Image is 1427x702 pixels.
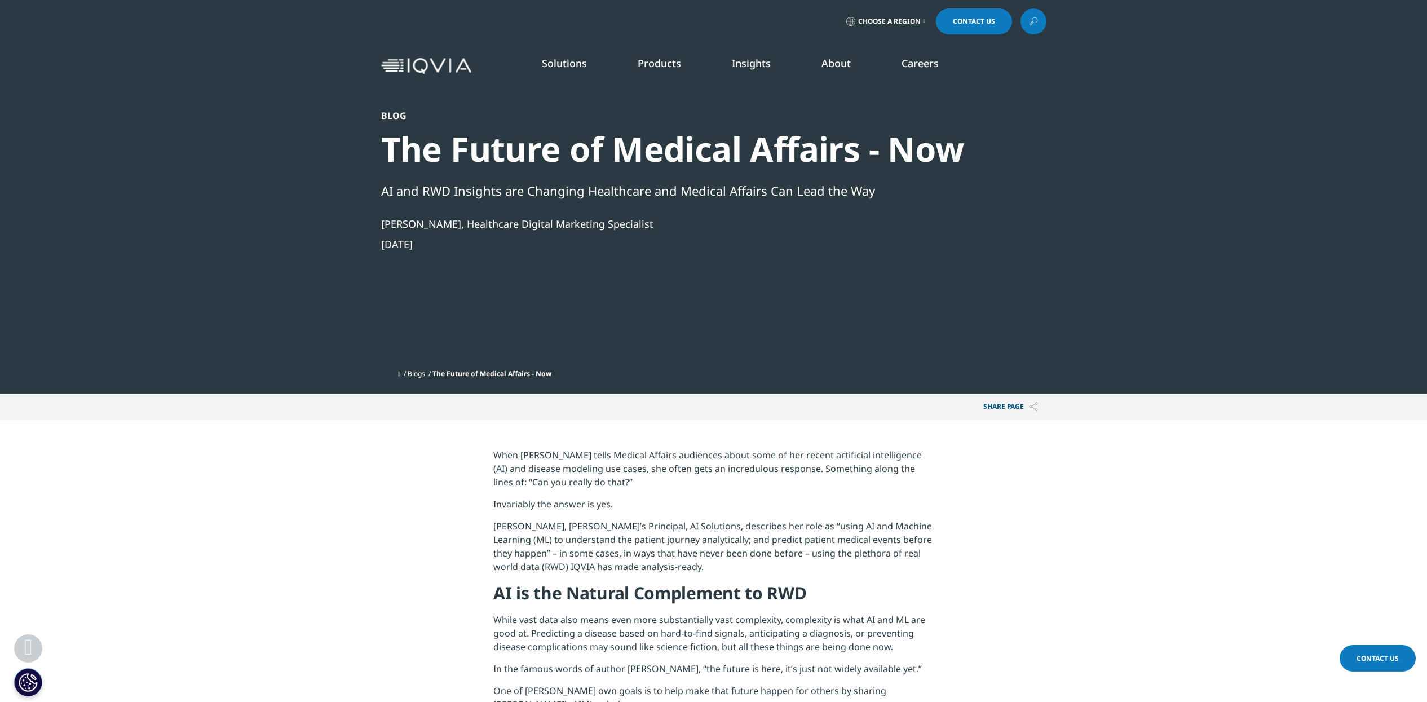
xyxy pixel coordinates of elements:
[493,582,934,613] h4: AI is the Natural Complement to RWD
[493,448,934,497] p: When [PERSON_NAME] tells Medical Affairs audiences about some of her recent artificial intelligen...
[1357,654,1399,663] span: Contact Us
[408,369,425,378] a: Blogs
[975,394,1046,420] p: Share PAGE
[493,497,934,519] p: Invariably the answer is yes.
[542,56,587,70] a: Solutions
[476,39,1046,92] nav: Primary
[936,8,1012,34] a: Contact Us
[975,394,1046,420] button: Share PAGEShare PAGE
[638,56,681,70] a: Products
[381,128,986,170] div: The Future of Medical Affairs - Now
[1340,645,1416,672] a: Contact Us
[493,662,934,684] p: In the famous words of author [PERSON_NAME], “the future is here, it’s just not widely available ...
[858,17,921,26] span: Choose a Region
[381,110,986,121] div: Blog
[953,18,995,25] span: Contact Us
[493,519,934,582] p: [PERSON_NAME], [PERSON_NAME]’s Principal, AI Solutions, describes her role as “using AI and Machi...
[381,237,986,251] div: [DATE]
[381,217,986,231] div: [PERSON_NAME], Healthcare Digital Marketing Specialist
[821,56,851,70] a: About
[381,181,986,200] div: AI and RWD Insights are Changing Healthcare and Medical Affairs Can Lead the Way
[902,56,939,70] a: Careers
[1030,402,1038,412] img: Share PAGE
[493,613,934,662] p: While vast data also means even more substantially vast complexity, complexity is what AI and ML ...
[732,56,771,70] a: Insights
[381,58,471,74] img: IQVIA Healthcare Information Technology and Pharma Clinical Research Company
[14,668,42,696] button: Cookies Settings
[432,369,551,378] span: The Future of Medical Affairs - Now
